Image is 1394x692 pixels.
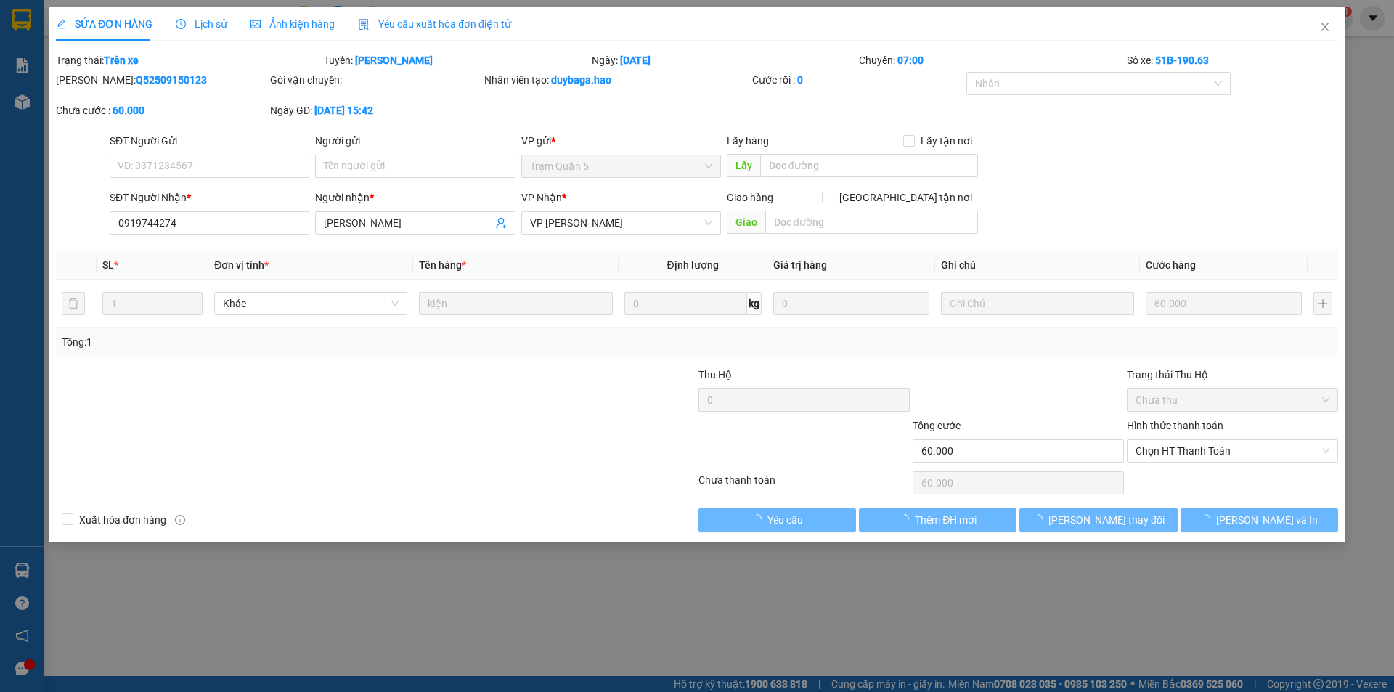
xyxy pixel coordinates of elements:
span: Yêu cầu [767,512,803,528]
span: Tổng cước [913,420,961,431]
span: Giao hàng [727,192,773,203]
span: loading [1200,514,1216,524]
div: Trạng thái: [54,52,322,68]
span: Lấy hàng [727,135,769,147]
span: Thu Hộ [698,369,732,380]
label: Hình thức thanh toán [1127,420,1223,431]
div: Ngày: [590,52,858,68]
div: Chưa cước : [56,102,267,118]
div: Số xe: [1125,52,1340,68]
div: [PERSON_NAME]: [56,72,267,88]
div: Trạng thái Thu Hộ [1127,367,1338,383]
span: loading [1032,514,1048,524]
span: info-circle [175,515,185,525]
b: [DATE] [620,54,651,66]
div: Chuyến: [857,52,1125,68]
button: [PERSON_NAME] và In [1181,508,1338,532]
b: Q52509150123 [136,74,207,86]
span: Ảnh kiện hàng [250,18,335,30]
span: Lịch sử [176,18,227,30]
b: [DATE] 15:42 [314,105,373,116]
span: Chọn HT Thanh Toán [1136,440,1329,462]
b: duybaga.hao [551,74,611,86]
span: Chưa thu [1136,389,1329,411]
span: Lấy tận nơi [915,133,978,149]
b: 07:00 [897,54,924,66]
div: Nhân viên tạo: [484,72,749,88]
span: SỬA ĐƠN HÀNG [56,18,152,30]
b: 0 [797,74,803,86]
span: kg [747,292,762,315]
span: Trạm Quận 5 [530,155,712,177]
div: Tuyến: [322,52,590,68]
span: user-add [495,217,507,229]
input: Dọc đường [760,154,978,177]
div: Người gửi [315,133,515,149]
span: loading [751,514,767,524]
button: [PERSON_NAME] thay đổi [1019,508,1177,532]
img: icon [358,19,370,30]
input: 0 [1146,292,1302,315]
input: 0 [773,292,929,315]
div: Gói vận chuyển: [270,72,481,88]
span: Thêm ĐH mới [915,512,977,528]
div: SĐT Người Gửi [110,133,309,149]
span: Xuất hóa đơn hàng [73,512,172,528]
div: Cước rồi : [752,72,963,88]
button: Yêu cầu [698,508,856,532]
input: Ghi Chú [941,292,1134,315]
b: [PERSON_NAME] [355,54,433,66]
div: Người nhận [315,190,515,205]
button: delete [62,292,85,315]
b: Trên xe [104,54,139,66]
span: Tên hàng [419,259,466,271]
b: 60.000 [113,105,144,116]
span: edit [56,19,66,29]
span: VP Nhận [521,192,562,203]
div: Chưa thanh toán [697,472,911,497]
button: Thêm ĐH mới [859,508,1016,532]
span: Lấy [727,154,760,177]
span: Yêu cầu xuất hóa đơn điện tử [358,18,511,30]
span: close [1319,21,1331,33]
div: Ngày GD: [270,102,481,118]
b: 51B-190.63 [1155,54,1209,66]
span: Giá trị hàng [773,259,827,271]
li: 26 Phó Cơ Điều, Phường 12 [136,36,607,54]
th: Ghi chú [935,251,1140,280]
div: Tổng: 1 [62,334,538,350]
button: plus [1313,292,1332,315]
span: picture [250,19,261,29]
span: loading [899,514,915,524]
span: SL [102,259,114,271]
span: Đơn vị tính [214,259,269,271]
span: VP Gành Hào [530,212,712,234]
span: [PERSON_NAME] và In [1216,512,1318,528]
span: Cước hàng [1146,259,1196,271]
button: Close [1305,7,1345,48]
input: Dọc đường [765,211,978,234]
img: logo.jpg [18,18,91,91]
span: Khác [223,293,399,314]
div: SĐT Người Nhận [110,190,309,205]
div: VP gửi [521,133,721,149]
span: [GEOGRAPHIC_DATA] tận nơi [833,190,978,205]
li: Hotline: 02839552959 [136,54,607,72]
b: GỬI : VP [PERSON_NAME] [18,105,253,129]
span: Giao [727,211,765,234]
span: Định lượng [667,259,719,271]
span: clock-circle [176,19,186,29]
span: [PERSON_NAME] thay đổi [1048,512,1165,528]
input: VD: Bàn, Ghế [419,292,612,315]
